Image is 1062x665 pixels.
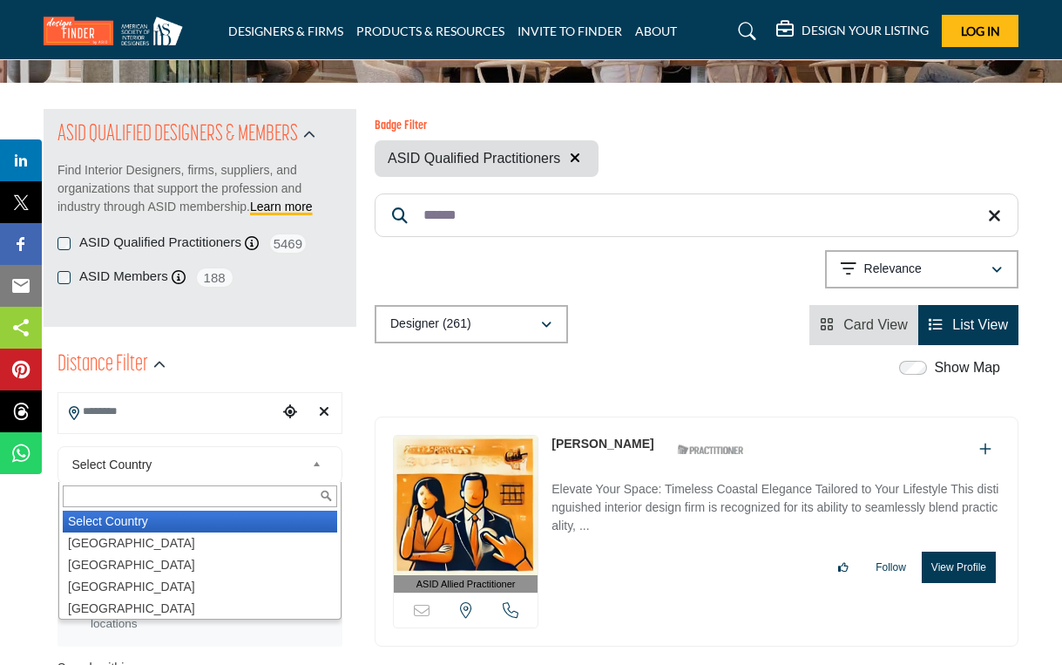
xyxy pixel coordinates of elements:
[63,598,337,620] li: [GEOGRAPHIC_DATA]
[952,317,1008,332] span: List View
[57,237,71,250] input: Selected ASID Qualified Practitioners checkbox
[44,17,192,45] img: Site Logo
[63,511,337,533] li: Select Country
[312,394,337,431] div: Clear search location
[721,17,768,45] a: Search
[79,267,168,287] label: ASID Members
[551,470,1000,539] a: Elevate Your Space: Timeless Coastal Elegance Tailored to Your Lifestyle This distinguished inter...
[390,316,471,333] p: Designer (261)
[63,554,337,576] li: [GEOGRAPHIC_DATA]
[809,305,918,345] li: Card View
[57,161,342,216] p: Find Interior Designers, firms, suppliers, and organizations that support the profession and indu...
[825,250,1018,288] button: Relevance
[72,454,306,475] span: Select Country
[63,576,337,598] li: [GEOGRAPHIC_DATA]
[63,485,337,507] input: Search Text
[934,357,1000,378] label: Show Map
[961,24,1000,38] span: Log In
[416,577,516,592] span: ASID Allied Practitioner
[195,267,234,288] span: 188
[979,442,991,457] a: Add To List
[929,317,1008,332] a: View List
[375,193,1018,237] input: Search Keyword
[517,24,622,38] a: INVITE TO FINDER
[58,395,278,429] input: Search Location
[551,480,1000,539] p: Elevate Your Space: Timeless Coastal Elegance Tailored to Your Lifestyle This distinguished inter...
[671,439,749,461] img: ASID Qualified Practitioners Badge Icon
[922,552,996,583] button: View Profile
[388,148,560,169] span: ASID Qualified Practitioners
[918,305,1018,345] li: List View
[827,553,860,582] button: Like listing
[843,317,908,332] span: Card View
[250,200,313,214] a: Learn more
[551,437,653,451] a: [PERSON_NAME]
[551,435,653,453] p: Nancy Wright
[820,317,908,332] a: View Card
[394,436,538,594] a: ASID Allied Practitioner
[356,24,504,38] a: PRODUCTS & RESOURCES
[776,21,929,42] div: DESIGN YOUR LISTING
[228,24,343,38] a: DESIGNERS & FIRMS
[268,233,308,254] span: 5469
[57,119,298,151] h2: ASID QUALIFIED DESIGNERS & MEMBERS
[635,24,677,38] a: ABOUT
[864,261,922,278] p: Relevance
[63,533,337,554] li: [GEOGRAPHIC_DATA]
[394,436,538,575] img: Nancy Wright
[802,23,929,38] h5: DESIGN YOUR LISTING
[57,271,71,284] input: ASID Members checkbox
[57,349,148,381] h2: Distance Filter
[79,233,241,253] label: ASID Qualified Practitioners
[375,305,568,343] button: Designer (261)
[278,394,303,431] div: Choose your current location
[375,119,599,134] h6: Badge Filter
[864,553,917,582] button: Follow
[942,15,1018,47] button: Log In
